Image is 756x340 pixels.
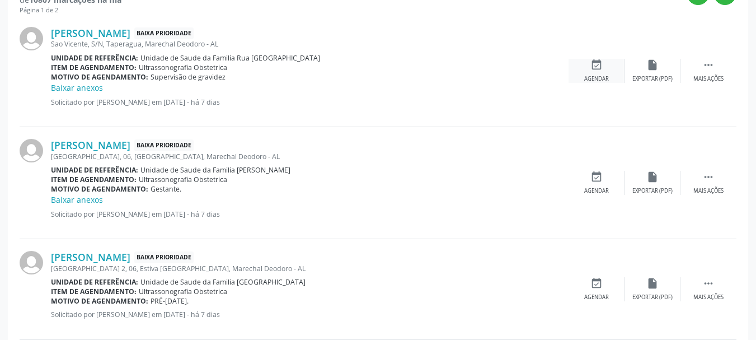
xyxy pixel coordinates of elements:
div: Mais ações [693,187,724,195]
img: img [20,251,43,274]
div: Exportar (PDF) [632,294,673,301]
div: Agendar [584,75,609,83]
span: Baixa Prioridade [134,251,194,263]
span: Ultrassonografia Obstetrica [139,175,227,184]
div: Agendar [584,294,609,301]
i: event_available [590,59,603,71]
p: Solicitado por [PERSON_NAME] em [DATE] - há 7 dias [51,209,569,219]
p: Solicitado por [PERSON_NAME] em [DATE] - há 7 dias [51,310,569,319]
span: Gestante. [151,184,181,194]
a: Baixar anexos [51,82,103,93]
span: PRÉ-[DATE]. [151,296,189,306]
b: Unidade de referência: [51,277,138,287]
a: Baixar anexos [51,194,103,205]
i: insert_drive_file [646,277,659,290]
span: Ultrassonografia Obstetrica [139,63,227,72]
div: [GEOGRAPHIC_DATA] 2, 06, Estiva [GEOGRAPHIC_DATA], Marechal Deodoro - AL [51,264,569,273]
div: Mais ações [693,75,724,83]
b: Item de agendamento: [51,287,137,296]
i:  [702,171,715,183]
span: Unidade de Saude da Familia Rua [GEOGRAPHIC_DATA] [140,53,320,63]
i: insert_drive_file [646,59,659,71]
a: [PERSON_NAME] [51,27,130,39]
p: Solicitado por [PERSON_NAME] em [DATE] - há 7 dias [51,97,569,107]
div: Sao Vicente, S/N, Taperagua, Marechal Deodoro - AL [51,39,569,49]
b: Item de agendamento: [51,175,137,184]
div: [GEOGRAPHIC_DATA], 06, [GEOGRAPHIC_DATA], Marechal Deodoro - AL [51,152,569,161]
span: Baixa Prioridade [134,27,194,39]
span: Baixa Prioridade [134,139,194,151]
b: Motivo de agendamento: [51,72,148,82]
i:  [702,59,715,71]
b: Motivo de agendamento: [51,184,148,194]
div: Exportar (PDF) [632,75,673,83]
a: [PERSON_NAME] [51,251,130,263]
span: Supervisão de gravidez [151,72,226,82]
i: insert_drive_file [646,171,659,183]
div: Exportar (PDF) [632,187,673,195]
img: img [20,139,43,162]
b: Motivo de agendamento: [51,296,148,306]
b: Unidade de referência: [51,53,138,63]
i:  [702,277,715,290]
span: Unidade de Saude da Familia [PERSON_NAME] [140,165,290,175]
b: Unidade de referência: [51,165,138,175]
span: Unidade de Saude da Familia [GEOGRAPHIC_DATA] [140,277,306,287]
div: Página 1 de 2 [20,6,121,15]
a: [PERSON_NAME] [51,139,130,151]
span: Ultrassonografia Obstetrica [139,287,227,296]
b: Item de agendamento: [51,63,137,72]
i: event_available [590,171,603,183]
div: Mais ações [693,294,724,301]
i: event_available [590,277,603,290]
div: Agendar [584,187,609,195]
img: img [20,27,43,50]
